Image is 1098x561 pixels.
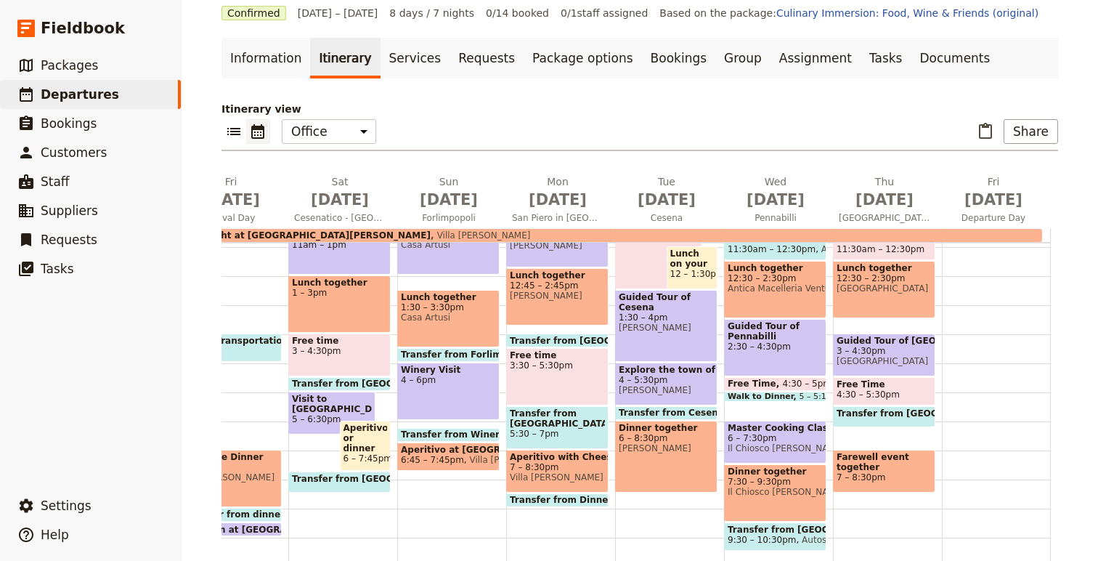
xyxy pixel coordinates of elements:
[510,452,605,462] span: Aperitivo with Cheese
[615,212,718,224] span: Cesena
[292,414,372,424] span: 5 – 6:30pm
[837,273,932,283] span: 12:30 – 2:30pm
[724,174,833,228] button: Wed [DATE]Pennabilli
[381,38,450,78] a: Services
[728,379,783,389] span: Free Time
[397,428,500,442] div: Transfer from Winery to Hotel
[619,323,714,333] span: [PERSON_NAME]
[397,443,500,471] div: Aperitivo at [GEOGRAPHIC_DATA]6:45 – 7:45pmVilla [PERSON_NAME]
[246,119,270,144] button: Calendar view
[288,377,391,391] div: Transfer from [GEOGRAPHIC_DATA] to [GEOGRAPHIC_DATA]
[292,336,387,346] span: Free time
[401,365,496,375] span: Winery Visit
[506,348,609,405] div: Free time3:30 – 5:30pm
[728,392,800,401] span: Walk to Dinner
[642,38,715,78] a: Bookings
[41,145,107,160] span: Customers
[621,174,712,211] h2: Tue
[183,462,278,472] span: 7 – 9pm
[942,212,1045,224] span: Departure Day
[510,241,605,251] span: [PERSON_NAME]
[619,375,714,385] span: 4 – 5:30pm
[41,116,97,131] span: Bookings
[615,363,717,405] div: Explore the town of [GEOGRAPHIC_DATA]4 – 5:30pm[PERSON_NAME]
[183,336,278,346] span: Group Transportation from [GEOGRAPHIC_DATA]
[837,408,1057,419] span: Transfer from [GEOGRAPHIC_DATA] to Hotel
[401,445,496,455] span: Aperitivo at [GEOGRAPHIC_DATA]
[561,6,648,20] span: 0 / 1 staff assigned
[294,174,386,211] h2: Sat
[431,230,531,241] span: Villa [PERSON_NAME]
[343,453,388,464] span: 6 – 7:45pm
[464,455,563,465] span: Villa [PERSON_NAME]
[728,244,816,254] span: 11:30am – 12:30pm
[833,261,935,318] div: Lunch together12:30 – 2:30pm[GEOGRAPHIC_DATA]
[397,174,506,228] button: Sun [DATE]Forlimpopoli
[506,212,609,224] span: San Piero in [GEOGRAPHIC_DATA]
[833,377,935,405] div: Free Time4:30 – 5:30pm
[183,452,278,462] span: Welcome Dinner
[41,499,91,513] span: Settings
[724,232,826,260] div: Transfer from Hotel to [GEOGRAPHIC_DATA]11:30am – 12:30pmAutoservici [PERSON_NAME]
[288,275,391,333] div: Lunch together1 – 3pm
[506,450,609,493] div: Aperitivo with Cheese7 – 8:30pmVilla [PERSON_NAME]
[837,346,932,356] span: 3 – 4:30pm
[403,189,495,211] span: [DATE]
[292,474,513,484] span: Transfer from [GEOGRAPHIC_DATA] to Hotel
[292,240,387,250] span: 11am – 1pm
[670,269,715,279] span: 12 – 1:30pm
[506,406,609,449] div: Transfer from [GEOGRAPHIC_DATA] to Hotel5:30 – 7pm
[486,6,549,20] span: 0/14 booked
[403,174,495,211] h2: Sun
[619,385,714,395] span: [PERSON_NAME]
[221,119,246,144] button: List view
[615,290,717,362] div: Guided Tour of Cesena1:30 – 4pm[PERSON_NAME]
[837,390,900,400] span: 4:30 – 5:30pm
[221,102,1058,116] p: Itinerary view
[659,6,1038,20] span: Based on the package:
[510,495,662,505] span: Transfer from Dinner to Hotel
[833,450,935,493] div: Farewell event together7 – 8:30pm
[837,283,932,294] span: [GEOGRAPHIC_DATA]
[973,119,998,144] button: Paste itinerary item
[221,6,286,20] span: Confirmed
[510,429,605,439] span: 5:30 – 7pm
[288,472,391,493] div: Transfer from [GEOGRAPHIC_DATA] to Hotel
[288,217,391,275] div: Guided Tour of Cesenatico11am – 1pm
[715,38,770,78] a: Group
[401,302,496,312] span: 1:30 – 3:30pm
[397,348,500,362] div: Transfer from Forlimpopoli to Winery
[298,6,378,20] span: [DATE] – [DATE]
[861,38,911,78] a: Tasks
[839,174,930,211] h2: Thu
[288,334,391,376] div: Free time3 – 4:30pm
[911,38,999,78] a: Documents
[510,462,605,472] span: 7 – 8:30pm
[724,212,827,224] span: Pennabilli
[619,312,714,323] span: 1:30 – 4pm
[288,212,391,224] span: Cesenatico - [GEOGRAPHIC_DATA]
[728,487,823,497] span: Il Chiosco [PERSON_NAME]
[728,443,823,453] span: Il Chiosco [PERSON_NAME]
[41,262,74,276] span: Tasks
[948,189,1039,211] span: [DATE]
[524,38,641,78] a: Package options
[510,270,605,280] span: Lunch together
[615,174,724,228] button: Tue [DATE]Cesena
[510,360,605,371] span: 3:30 – 5:30pm
[292,278,387,288] span: Lunch together
[948,174,1039,211] h2: Fri
[292,288,387,298] span: 1 – 3pm
[397,217,500,275] div: Pasta Making Class11am – 1pmCasa Artusi
[41,233,97,247] span: Requests
[510,350,605,360] span: Free time
[667,246,718,289] div: Lunch on your own12 – 1:30pm
[288,174,397,228] button: Sat [DATE]Cesenatico - [GEOGRAPHIC_DATA]
[730,174,821,211] h2: Wed
[728,321,823,342] span: Guided Tour of Pennabilli
[41,528,69,542] span: Help
[776,7,1038,19] a: Culinary Immersion: Food, Wine & Friends (original)
[343,423,388,453] span: Aperitivo or dinner on your own
[1004,119,1058,144] button: Share
[179,522,282,536] div: Check-In at [GEOGRAPHIC_DATA][PERSON_NAME]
